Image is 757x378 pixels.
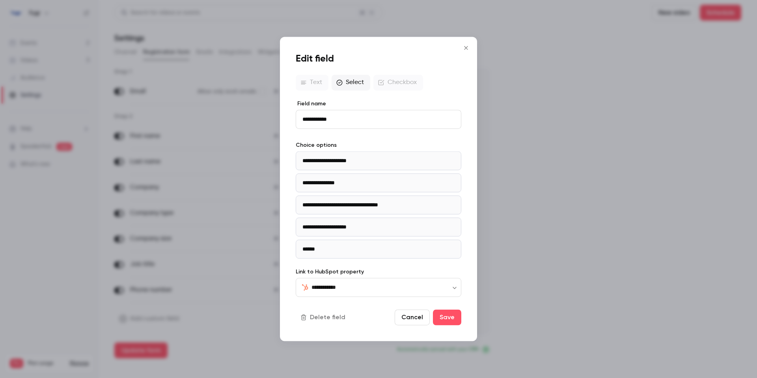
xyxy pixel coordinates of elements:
[458,40,474,56] button: Close
[296,52,461,65] h1: Edit field
[296,268,461,276] label: Link to HubSpot property
[296,100,461,108] label: Field name
[395,310,430,326] button: Cancel
[296,141,461,149] label: Choice options
[451,284,459,292] button: Open
[296,310,352,326] button: Delete field
[433,310,461,326] button: Save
